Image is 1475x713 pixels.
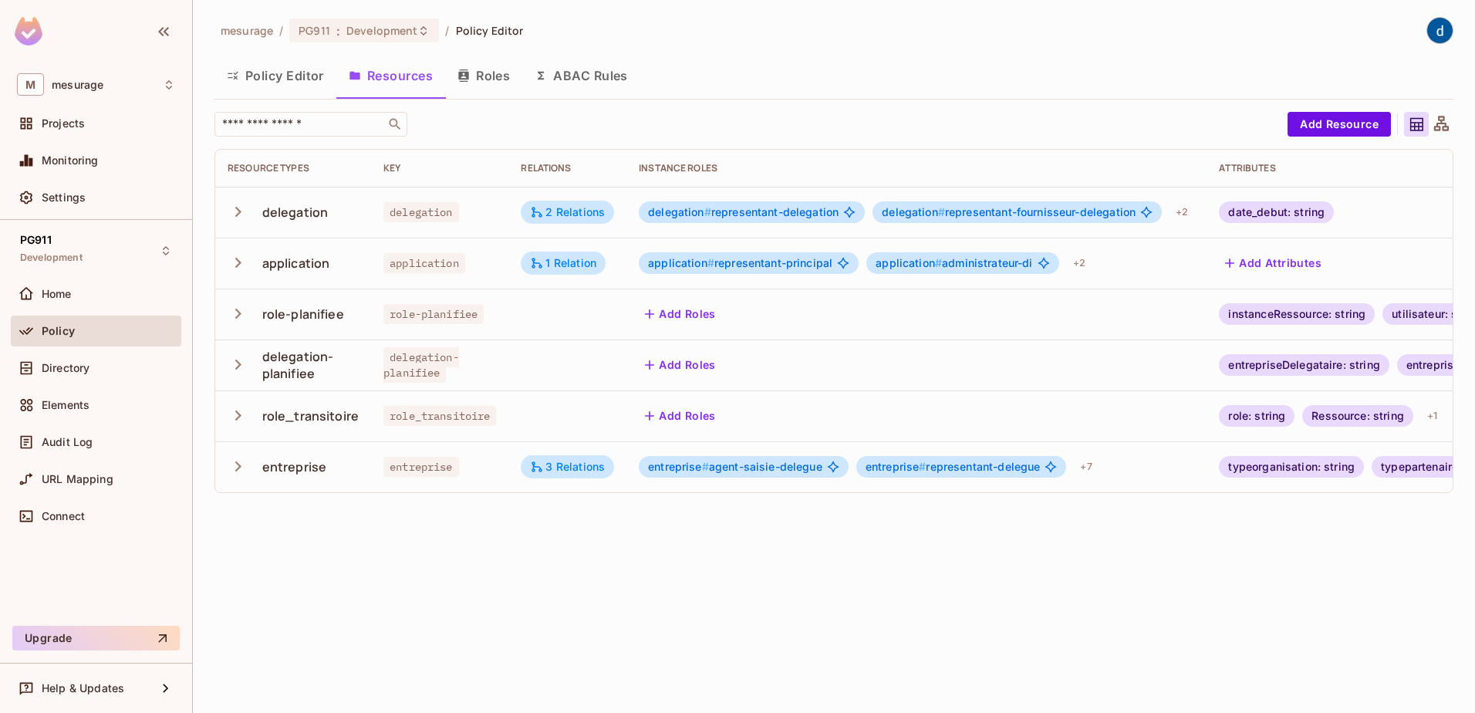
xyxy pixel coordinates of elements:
span: Elements [42,399,89,411]
span: # [919,460,926,473]
span: PG911 [299,23,330,38]
button: Upgrade [12,626,180,650]
span: delegation-planifiee [383,347,459,383]
div: role_transitoire [262,407,359,424]
div: application [262,255,330,272]
span: # [702,460,709,473]
div: + 1 [1421,404,1443,428]
li: / [279,23,283,38]
span: entreprise [866,460,927,473]
div: Ressource: string [1302,405,1413,427]
div: Resource Types [228,162,359,174]
div: 1 Relation [530,256,596,270]
span: application [383,253,465,273]
button: Add Resource [1288,112,1391,137]
div: 2 Relations [530,205,605,219]
span: # [938,205,945,218]
button: Add Roles [639,353,722,377]
button: Add Roles [639,404,722,428]
span: URL Mapping [42,473,113,485]
span: Policy [42,325,75,337]
span: Policy Editor [456,23,524,38]
button: Resources [336,56,445,95]
span: representant-delegue [866,461,1041,473]
img: dev 911gcl [1427,18,1453,43]
div: + 7 [1074,454,1098,479]
button: Policy Editor [214,56,336,95]
div: Key [383,162,496,174]
div: typeorganisation: string [1219,456,1364,478]
div: + 2 [1170,200,1194,225]
span: role_transitoire [383,406,496,426]
button: ABAC Rules [522,56,640,95]
button: Add Roles [639,302,722,326]
span: Workspace: mesurage [52,79,103,91]
div: 3 Relations [530,460,605,474]
span: Help & Updates [42,682,124,694]
span: M [17,73,44,96]
img: SReyMgAAAABJRU5ErkJggg== [15,17,42,46]
span: Development [20,252,83,264]
span: Audit Log [42,436,93,448]
span: application [648,256,714,269]
span: the active workspace [221,23,273,38]
span: representant-fournisseur-delegation [882,206,1136,218]
div: instanceRessource: string [1219,303,1375,325]
span: Directory [42,362,89,374]
div: role-planifiee [262,306,344,323]
div: delegation [262,204,329,221]
li: / [445,23,449,38]
div: entrepriseDelegataire: string [1219,354,1389,376]
span: role-planifiee [383,304,484,324]
div: delegation-planifiee [262,348,359,382]
span: agent-saisie-delegue [648,461,822,473]
span: delegation [383,202,459,222]
span: PG911 [20,234,52,246]
span: Home [42,288,72,300]
span: # [935,256,942,269]
span: Monitoring [42,154,99,167]
span: Projects [42,117,85,130]
span: # [707,256,714,269]
span: administrateur-di [876,257,1032,269]
span: representant-principal [648,257,832,269]
div: role: string [1219,405,1294,427]
div: Instance roles [639,162,1194,174]
span: Connect [42,510,85,522]
span: delegation [882,205,945,218]
div: date_debut: string [1219,201,1334,223]
span: entreprise [648,460,709,473]
span: # [704,205,711,218]
span: representant-delegation [648,206,839,218]
span: application [876,256,942,269]
div: + 2 [1067,251,1092,275]
span: Settings [42,191,86,204]
span: : [336,25,341,37]
span: entreprise [383,457,459,477]
span: delegation [648,205,711,218]
div: entreprise [262,458,327,475]
span: Development [346,23,417,38]
div: Relations [521,162,614,174]
button: Add Attributes [1219,251,1328,275]
button: Roles [445,56,522,95]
